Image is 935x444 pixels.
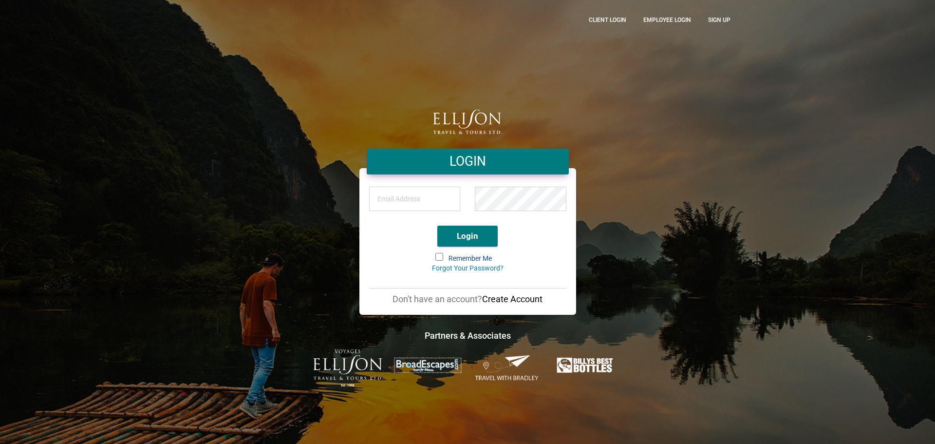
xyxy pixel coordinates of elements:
[701,7,738,32] a: Sign up
[472,354,542,382] img: Travel-With-Bradley.png
[482,294,542,304] a: Create Account
[369,293,566,305] p: Don't have an account?
[636,7,698,32] a: Employee Login
[436,254,499,264] label: Remember Me
[437,226,498,247] button: Login
[393,357,463,374] img: broadescapes.png
[369,187,461,211] input: Email Address
[313,349,383,387] img: ET-Voyages-text-colour-Logo-with-est.png
[552,355,622,376] img: Billys-Best-Bottles.png
[432,264,504,272] a: Forgot Your Password?
[197,329,738,342] h4: Partners & Associates
[433,110,502,134] img: logo.png
[374,153,561,171] h4: LOGIN
[581,7,634,32] a: CLient Login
